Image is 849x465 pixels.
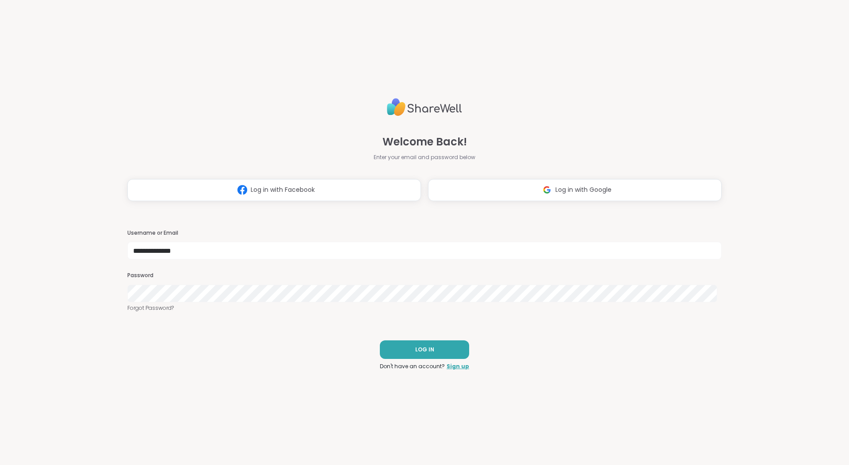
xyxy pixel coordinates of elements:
[428,179,722,201] button: Log in with Google
[127,272,722,279] h3: Password
[415,346,434,354] span: LOG IN
[380,362,445,370] span: Don't have an account?
[447,362,469,370] a: Sign up
[555,185,612,194] span: Log in with Google
[234,182,251,198] img: ShareWell Logomark
[380,340,469,359] button: LOG IN
[251,185,315,194] span: Log in with Facebook
[127,179,421,201] button: Log in with Facebook
[539,182,555,198] img: ShareWell Logomark
[127,304,722,312] a: Forgot Password?
[127,229,722,237] h3: Username or Email
[382,134,467,150] span: Welcome Back!
[387,95,462,120] img: ShareWell Logo
[374,153,475,161] span: Enter your email and password below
